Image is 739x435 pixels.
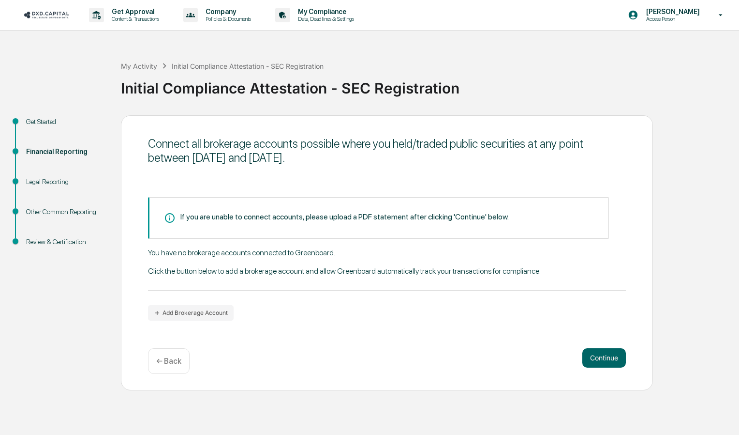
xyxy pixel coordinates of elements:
p: Company [198,8,256,16]
div: Connect all brokerage accounts possible where you held/traded public securities at any point betw... [148,137,626,165]
button: Add Brokerage Account [148,305,234,321]
img: logo [23,10,70,19]
div: If you are unable to connect accounts, please upload a PDF statement after clicking 'Continue' be... [180,212,509,221]
div: Legal Reporting [26,177,105,187]
p: ← Back [156,357,181,366]
p: Access Person [638,16,705,22]
p: My Compliance [290,8,359,16]
div: Get Started [26,117,105,127]
button: Continue [582,348,626,368]
div: Review & Certification [26,237,105,247]
p: Policies & Documents [198,16,256,22]
div: Other Common Reporting [26,207,105,217]
div: Financial Reporting [26,147,105,157]
p: Data, Deadlines & Settings [290,16,359,22]
div: Initial Compliance Attestation - SEC Registration [172,62,324,70]
p: Get Approval [104,8,164,16]
div: Initial Compliance Attestation - SEC Registration [121,72,734,97]
p: [PERSON_NAME] [638,8,705,16]
div: You have no brokerage accounts connected to Greenboard. Click the button below to add a brokerage... [148,248,626,291]
p: Content & Transactions [104,16,164,22]
iframe: Open customer support [708,403,734,429]
div: My Activity [121,62,157,70]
